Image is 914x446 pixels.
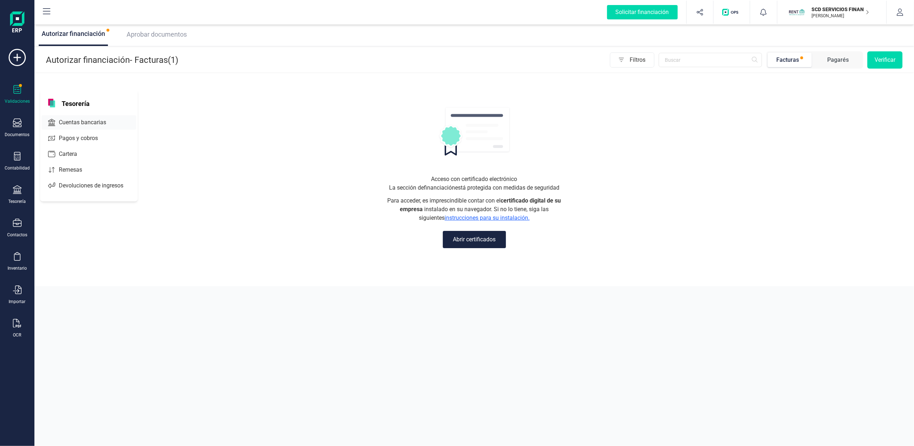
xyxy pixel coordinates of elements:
[445,214,530,221] a: instrucciones para su instalación.
[56,150,90,158] span: Cartera
[610,52,654,68] button: Filtros
[10,11,24,34] img: Logo Finanedi
[812,6,869,13] p: SCD SERVICIOS FINANCIEROS SL
[5,132,30,138] div: Documentos
[776,56,799,64] div: Facturas
[789,4,805,20] img: SC
[786,1,878,24] button: SCSCD SERVICIOS FINANCIEROS SL[PERSON_NAME]
[607,5,678,19] div: Solicitar financiación
[438,107,511,155] img: autorizacion logo
[9,299,26,305] div: Importar
[598,1,686,24] button: Solicitar financiación
[659,53,762,67] input: Buscar
[828,56,849,64] div: Pagarés
[630,53,654,67] span: Filtros
[46,54,178,66] p: Autorizar financiación - Facturas (1)
[127,31,187,38] span: Aprobar documentos
[443,231,506,248] button: Abrir certificados
[722,9,741,16] img: Logo de OPS
[56,181,136,190] span: Devoluciones de ingresos
[13,332,22,338] div: OCR
[7,232,27,238] div: Contactos
[5,98,30,104] div: Validaciones
[56,134,111,143] span: Pagos y cobros
[56,118,119,127] span: Cuentas bancarias
[8,265,27,271] div: Inventario
[389,183,559,192] span: La sección de financiación está protegida con medidas de seguridad
[385,196,564,222] span: Para acceder, es imprescindible contar con el instalado en su navegador. Si no lo tiene, siga las...
[431,175,517,183] span: Acceso con certificado electrónico
[867,51,903,69] button: Verificar
[9,199,26,204] div: Tesorería
[42,30,105,37] span: Autorizar financiación
[56,166,95,174] span: Remesas
[812,13,869,19] p: [PERSON_NAME]
[57,99,94,107] span: Tesorería
[5,165,30,171] div: Contabilidad
[718,1,745,24] button: Logo de OPS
